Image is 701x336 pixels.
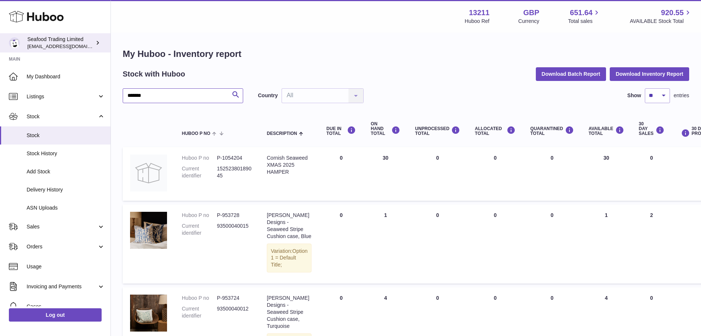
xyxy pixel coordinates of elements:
dt: Huboo P no [182,212,217,219]
img: product image [130,295,167,332]
span: 920.55 [661,8,684,18]
td: 0 [467,204,523,284]
td: 0 [408,147,467,201]
a: 920.55 AVAILABLE Stock Total [630,8,692,25]
dt: Current identifier [182,165,217,179]
span: Add Stock [27,168,105,175]
h2: Stock with Huboo [123,69,185,79]
td: 0 [467,147,523,201]
div: AVAILABLE Total [589,126,624,136]
button: Download Batch Report [536,67,606,81]
span: Total sales [568,18,601,25]
div: [PERSON_NAME] Designs - Seaweed Stripe Cushion case, Blue [267,212,312,240]
span: 0 [551,212,554,218]
span: Usage [27,263,105,270]
img: online@rickstein.com [9,37,20,48]
td: 30 [581,147,632,201]
span: Stock [27,113,97,120]
div: Cornish Seaweed XMAS 2025 HAMPER [267,155,312,176]
div: UNPROCESSED Total [415,126,460,136]
strong: GBP [523,8,539,18]
td: 0 [319,147,363,201]
span: 0 [551,295,554,301]
span: Orders [27,243,97,250]
dt: Current identifier [182,223,217,237]
span: ASN Uploads [27,204,105,211]
td: 2 [632,204,672,284]
div: Seafood Trading Limited [27,36,94,50]
a: 651.64 Total sales [568,8,601,25]
dd: 93500040015 [217,223,252,237]
a: Log out [9,308,102,322]
span: Invoicing and Payments [27,283,97,290]
span: Option 1 = Default Title; [271,248,307,268]
span: 651.64 [570,8,592,18]
span: Listings [27,93,97,100]
span: Stock [27,132,105,139]
span: Delivery History [27,186,105,193]
span: AVAILABLE Stock Total [630,18,692,25]
td: 0 [408,204,467,284]
div: ALLOCATED Total [475,126,515,136]
div: Huboo Ref [465,18,490,25]
label: Show [627,92,641,99]
td: 0 [632,147,672,201]
strong: 13211 [469,8,490,18]
td: 1 [581,204,632,284]
dt: Huboo P no [182,155,217,162]
span: Stock History [27,150,105,157]
div: QUARANTINED Total [530,126,574,136]
dd: P-953728 [217,212,252,219]
div: DUE IN TOTAL [326,126,356,136]
h1: My Huboo - Inventory report [123,48,689,60]
span: Huboo P no [182,131,210,136]
dd: P-1054204 [217,155,252,162]
div: [PERSON_NAME] Designs - Seaweed Stripe Cushion case, Turquoise [267,295,312,329]
label: Country [258,92,278,99]
span: Description [267,131,297,136]
span: [EMAIL_ADDRESS][DOMAIN_NAME] [27,43,109,49]
div: Currency [518,18,540,25]
td: 30 [363,147,408,201]
span: entries [674,92,689,99]
div: Variation: [267,244,312,273]
span: Sales [27,223,97,230]
dd: 93500040012 [217,305,252,319]
div: ON HAND Total [371,122,400,136]
span: My Dashboard [27,73,105,80]
span: 0 [551,155,554,161]
img: product image [130,155,167,191]
dt: Huboo P no [182,295,217,302]
dt: Current identifier [182,305,217,319]
button: Download Inventory Report [610,67,689,81]
td: 0 [319,204,363,284]
td: 1 [363,204,408,284]
div: 30 DAY SALES [639,122,664,136]
span: Cases [27,303,105,310]
dd: P-953724 [217,295,252,302]
img: product image [130,212,167,249]
dd: 15252380189045 [217,165,252,179]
